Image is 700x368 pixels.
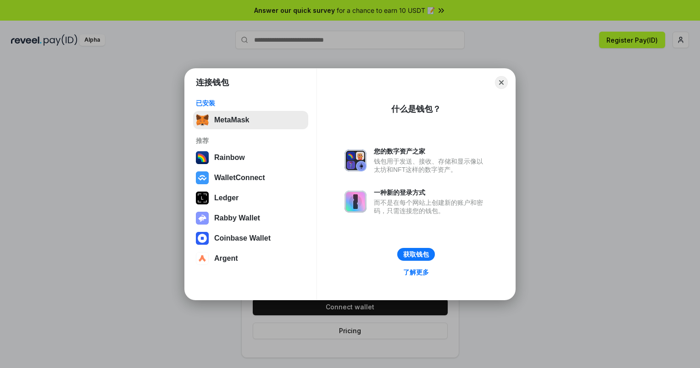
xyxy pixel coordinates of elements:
div: MetaMask [214,116,249,124]
div: Rainbow [214,154,245,162]
img: svg+xml,%3Csvg%20width%3D%22120%22%20height%3D%22120%22%20viewBox%3D%220%200%20120%20120%22%20fil... [196,151,209,164]
a: 了解更多 [398,266,434,278]
button: MetaMask [193,111,308,129]
img: svg+xml,%3Csvg%20fill%3D%22none%22%20height%3D%2233%22%20viewBox%3D%220%200%2035%2033%22%20width%... [196,114,209,126]
div: WalletConnect [214,174,265,182]
div: Rabby Wallet [214,214,260,222]
div: 推荐 [196,137,306,145]
img: svg+xml,%3Csvg%20width%3D%2228%22%20height%3D%2228%22%20viewBox%3D%220%200%2028%2028%22%20fill%3D... [196,171,209,184]
div: 获取钱包 [403,250,429,258]
button: Rainbow [193,148,308,167]
button: Argent [193,249,308,268]
div: 一种新的登录方式 [374,188,488,197]
div: Argent [214,254,238,263]
img: svg+xml,%3Csvg%20width%3D%2228%22%20height%3D%2228%22%20viewBox%3D%220%200%2028%2028%22%20fill%3D... [196,232,209,245]
img: svg+xml,%3Csvg%20xmlns%3D%22http%3A%2F%2Fwww.w3.org%2F2000%2Fsvg%22%20fill%3D%22none%22%20viewBox... [196,212,209,225]
button: Close [495,76,508,89]
img: svg+xml,%3Csvg%20xmlns%3D%22http%3A%2F%2Fwww.w3.org%2F2000%2Fsvg%22%20width%3D%2228%22%20height%3... [196,192,209,204]
h1: 连接钱包 [196,77,229,88]
img: svg+xml,%3Csvg%20xmlns%3D%22http%3A%2F%2Fwww.w3.org%2F2000%2Fsvg%22%20fill%3D%22none%22%20viewBox... [344,191,367,213]
button: Coinbase Wallet [193,229,308,247]
button: Ledger [193,189,308,207]
div: 而不是在每个网站上创建新的账户和密码，只需连接您的钱包。 [374,198,488,215]
div: Ledger [214,194,239,202]
button: Rabby Wallet [193,209,308,227]
div: 什么是钱包？ [391,104,441,115]
button: WalletConnect [193,169,308,187]
button: 获取钱包 [397,248,435,261]
div: Coinbase Wallet [214,234,271,242]
img: svg+xml,%3Csvg%20width%3D%2228%22%20height%3D%2228%22%20viewBox%3D%220%200%2028%2028%22%20fill%3D... [196,252,209,265]
div: 您的数字资产之家 [374,147,488,155]
div: 已安装 [196,99,306,107]
div: 了解更多 [403,268,429,276]
img: svg+xml,%3Csvg%20xmlns%3D%22http%3A%2F%2Fwww.w3.org%2F2000%2Fsvg%22%20fill%3D%22none%22%20viewBox... [344,149,367,171]
div: 钱包用于发送、接收、存储和显示像以太坊和NFT这样的数字资产。 [374,157,488,174]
